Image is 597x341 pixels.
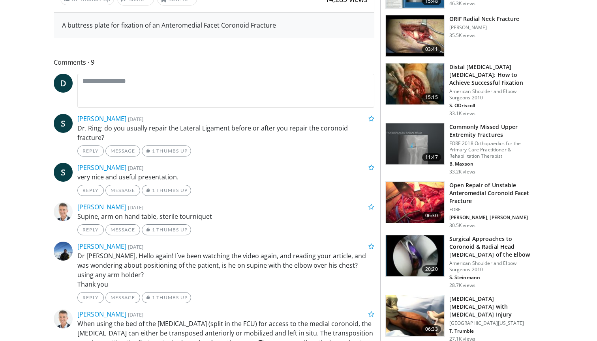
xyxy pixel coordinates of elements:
a: Reply [77,185,104,196]
a: 1 Thumbs Up [142,145,191,157]
a: D [54,74,73,93]
span: 03:41 [422,45,441,53]
a: 11:47 Commonly Missed Upper Extremity Fractures FORE 2018 Orthopaedics for the Primary Care Pract... [385,123,538,175]
a: Reply [77,145,104,157]
span: 20:20 [422,265,441,273]
span: 06:30 [422,212,441,220]
p: 28.7K views [449,282,475,289]
a: Reply [77,292,104,303]
a: S [54,163,73,182]
p: Dr [PERSON_NAME], Hello again! I´ve been watching the video again, and reading your article, and ... [77,251,374,289]
p: S. ODriscoll [449,102,538,109]
img: 76186_0000_3.png.150x105_q85_crop-smart_upscale.jpg [386,295,444,336]
h3: Surgical Approaches to Coronoid & Radial Head [MEDICAL_DATA] of the Elbow [449,235,538,259]
h3: [MEDICAL_DATA] [MEDICAL_DATA] with [MEDICAL_DATA] Injury [449,295,538,319]
img: Avatar [54,309,73,328]
a: [PERSON_NAME] [77,114,126,123]
small: [DATE] [128,116,143,123]
a: [PERSON_NAME] [77,203,126,211]
p: 33.2K views [449,169,475,175]
img: Picture_3_8_2.png.150x105_q85_crop-smart_upscale.jpg [386,15,444,56]
a: S [54,114,73,133]
a: [PERSON_NAME] [77,163,126,172]
p: Dr. Ring: do you usually repair the Lateral Ligament before or after you repair the coronoid frac... [77,123,374,142]
small: [DATE] [128,243,143,250]
a: Message [105,145,140,157]
img: b2c65235-e098-4cd2-ab0f-914df5e3e270.150x105_q85_crop-smart_upscale.jpg [386,123,444,164]
a: Message [105,292,140,303]
p: B. Maxson [449,161,538,167]
span: 1 [152,294,155,300]
span: Comments 9 [54,57,374,67]
p: FORE 2018 Orthopaedics for the Primary Care Practitioner & Rehabilitation Therapist [449,140,538,159]
span: 11:47 [422,153,441,161]
div: A buttress plate for fixation of an Anteromedial Facet Coronoid Fracture [62,20,366,30]
img: stein2_1.png.150x105_q85_crop-smart_upscale.jpg [386,235,444,276]
img: Avatar [54,202,73,221]
span: 1 [152,187,155,193]
a: 20:20 Surgical Approaches to Coronoid & Radial Head [MEDICAL_DATA] of the Elbow American Shoulder... [385,235,538,289]
a: 15:15 Distal [MEDICAL_DATA] [MEDICAL_DATA]: How to Achieve Successful Fixation American Shoulder ... [385,63,538,117]
a: Reply [77,224,104,235]
a: Message [105,185,140,196]
a: [PERSON_NAME] [77,310,126,319]
small: [DATE] [128,204,143,211]
a: 03:41 ORIF Radial Neck Fracture [PERSON_NAME] 35.5K views [385,15,538,57]
p: Supine, arm on hand table, sterile tourniquet [77,212,374,221]
p: 30.5K views [449,222,475,229]
p: [GEOGRAPHIC_DATA][US_STATE] [449,320,538,326]
h3: Commonly Missed Upper Extremity Fractures [449,123,538,139]
span: 1 [152,227,155,233]
a: Message [105,224,140,235]
p: S. Steinmann [449,274,538,281]
a: 1 Thumbs Up [142,224,191,235]
span: 15:15 [422,93,441,101]
h3: Open Repair of Unstable Anteromedial Coronoid Facet Fracture [449,181,538,205]
p: T. Trumble [449,328,538,334]
img: 14d700b3-704c-4cc6-afcf-48008ee4a60d.150x105_q85_crop-smart_upscale.jpg [386,182,444,223]
p: FORE [449,207,538,213]
small: [DATE] [128,164,143,171]
p: American Shoulder and Elbow Surgeons 2010 [449,260,538,273]
span: 1 [152,148,155,154]
h3: ORIF Radial Neck Fracture [449,15,520,23]
p: very nice and useful presentation. [77,172,374,182]
a: 1 Thumbs Up [142,185,191,196]
h3: Distal [MEDICAL_DATA] [MEDICAL_DATA]: How to Achieve Successful Fixation [449,63,538,87]
a: [PERSON_NAME] [77,242,126,251]
p: American Shoulder and Elbow Surgeons 2010 [449,88,538,101]
small: [DATE] [128,311,143,318]
span: 06:33 [422,325,441,333]
p: [PERSON_NAME], [PERSON_NAME] [449,214,538,221]
p: 35.5K views [449,32,475,39]
p: 33.1K views [449,110,475,117]
a: 06:30 Open Repair of Unstable Anteromedial Coronoid Facet Fracture FORE [PERSON_NAME], [PERSON_NA... [385,181,538,229]
p: [PERSON_NAME] [449,24,520,31]
p: 46.3K views [449,0,475,7]
img: shawn_1.png.150x105_q85_crop-smart_upscale.jpg [386,63,444,104]
a: 1 Thumbs Up [142,292,191,303]
img: Avatar [54,242,73,261]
